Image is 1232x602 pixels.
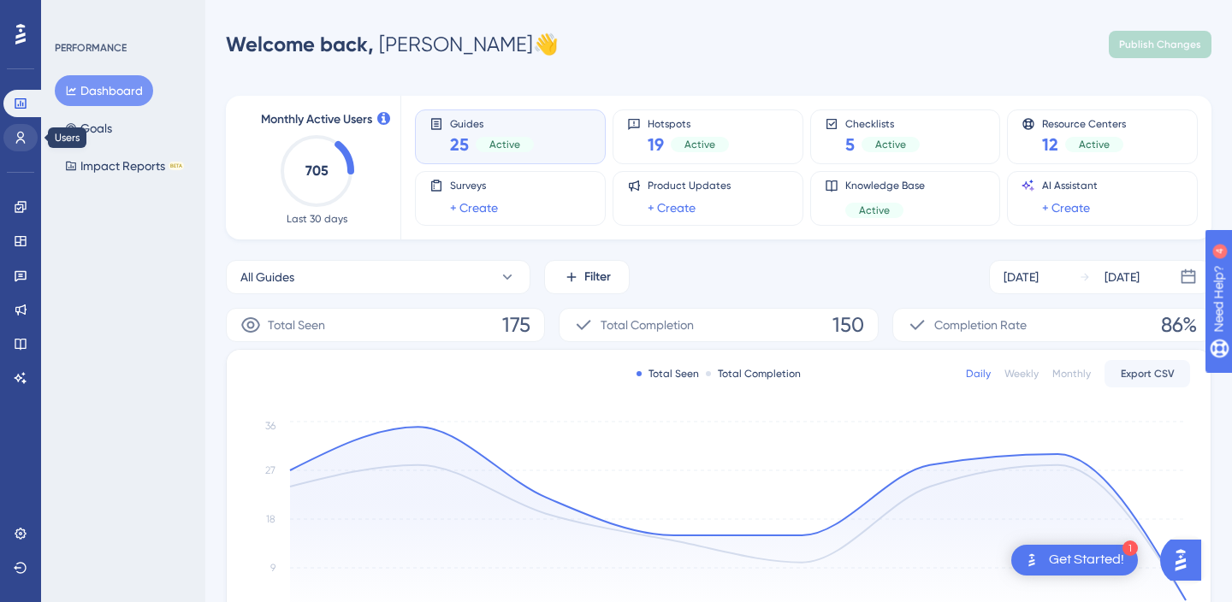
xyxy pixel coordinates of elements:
[265,420,275,432] tspan: 36
[226,31,559,58] div: [PERSON_NAME] 👋
[265,464,275,476] tspan: 27
[450,117,534,129] span: Guides
[489,138,520,151] span: Active
[845,179,925,192] span: Knowledge Base
[1042,179,1098,192] span: AI Assistant
[55,113,122,144] button: Goals
[40,4,107,25] span: Need Help?
[1052,367,1091,381] div: Monthly
[55,75,153,106] button: Dashboard
[637,367,699,381] div: Total Seen
[584,267,611,287] span: Filter
[1119,38,1201,51] span: Publish Changes
[1160,534,1211,586] iframe: UserGuiding AI Assistant Launcher
[1022,550,1042,570] img: launcher-image-alternative-text
[305,162,329,179] text: 705
[648,133,664,156] span: 19
[648,179,731,192] span: Product Updates
[1105,360,1190,387] button: Export CSV
[266,513,275,525] tspan: 18
[832,311,864,339] span: 150
[601,315,694,335] span: Total Completion
[1105,267,1140,287] div: [DATE]
[684,138,715,151] span: Active
[1004,267,1039,287] div: [DATE]
[1042,117,1126,129] span: Resource Centers
[1049,551,1124,570] div: Get Started!
[934,315,1027,335] span: Completion Rate
[450,133,469,156] span: 25
[261,109,372,130] span: Monthly Active Users
[544,260,630,294] button: Filter
[226,260,530,294] button: All Guides
[226,32,374,56] span: Welcome back,
[1122,540,1138,556] div: 1
[240,267,294,287] span: All Guides
[1109,31,1211,58] button: Publish Changes
[966,367,991,381] div: Daily
[648,198,696,218] a: + Create
[1042,133,1058,156] span: 12
[1042,198,1090,218] a: + Create
[119,9,124,22] div: 4
[502,311,530,339] span: 175
[706,367,801,381] div: Total Completion
[1079,138,1110,151] span: Active
[169,162,184,170] div: BETA
[1161,311,1197,339] span: 86%
[450,179,498,192] span: Surveys
[859,204,890,217] span: Active
[648,117,729,129] span: Hotspots
[1004,367,1039,381] div: Weekly
[55,41,127,55] div: PERFORMANCE
[55,150,194,181] button: Impact ReportsBETA
[875,138,906,151] span: Active
[268,315,325,335] span: Total Seen
[1121,367,1175,381] span: Export CSV
[270,562,275,574] tspan: 9
[450,198,498,218] a: + Create
[845,133,855,156] span: 5
[1011,545,1138,575] div: Open Get Started! checklist, remaining modules: 1
[287,212,347,226] span: Last 30 days
[845,117,920,129] span: Checklists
